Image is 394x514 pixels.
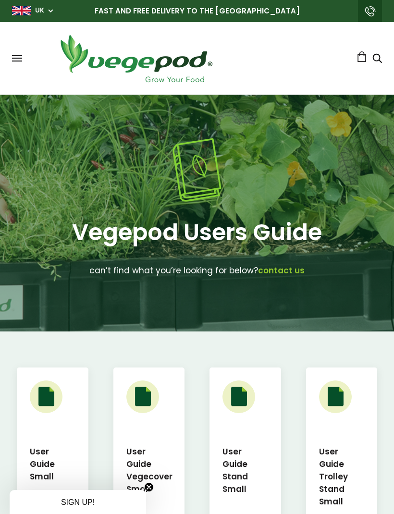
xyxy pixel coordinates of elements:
[10,490,146,514] div: SIGN UP!Close teaser
[222,380,255,413] img: icon-file.png
[30,380,62,413] img: icon-file.png
[222,445,268,495] a: User Guide Stand Small
[30,445,75,483] a: User Guide Small
[126,380,159,413] img: icon-file.png
[12,215,382,250] h1: Vegepod Users Guide
[172,138,222,202] img: Events icon
[61,498,95,506] span: SIGN UP!
[52,32,220,85] img: Vegepod
[144,482,154,492] button: Close teaser
[35,6,44,15] a: UK
[126,445,172,495] a: User Guide Vegecover Small
[12,262,382,288] p: can’t find what you’re looking for below?
[319,445,365,508] a: User Guide Trolley Stand Small
[319,380,352,413] img: icon-file.png
[258,265,305,276] a: contact us
[372,54,382,64] a: Search
[12,6,31,15] img: gb_large.png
